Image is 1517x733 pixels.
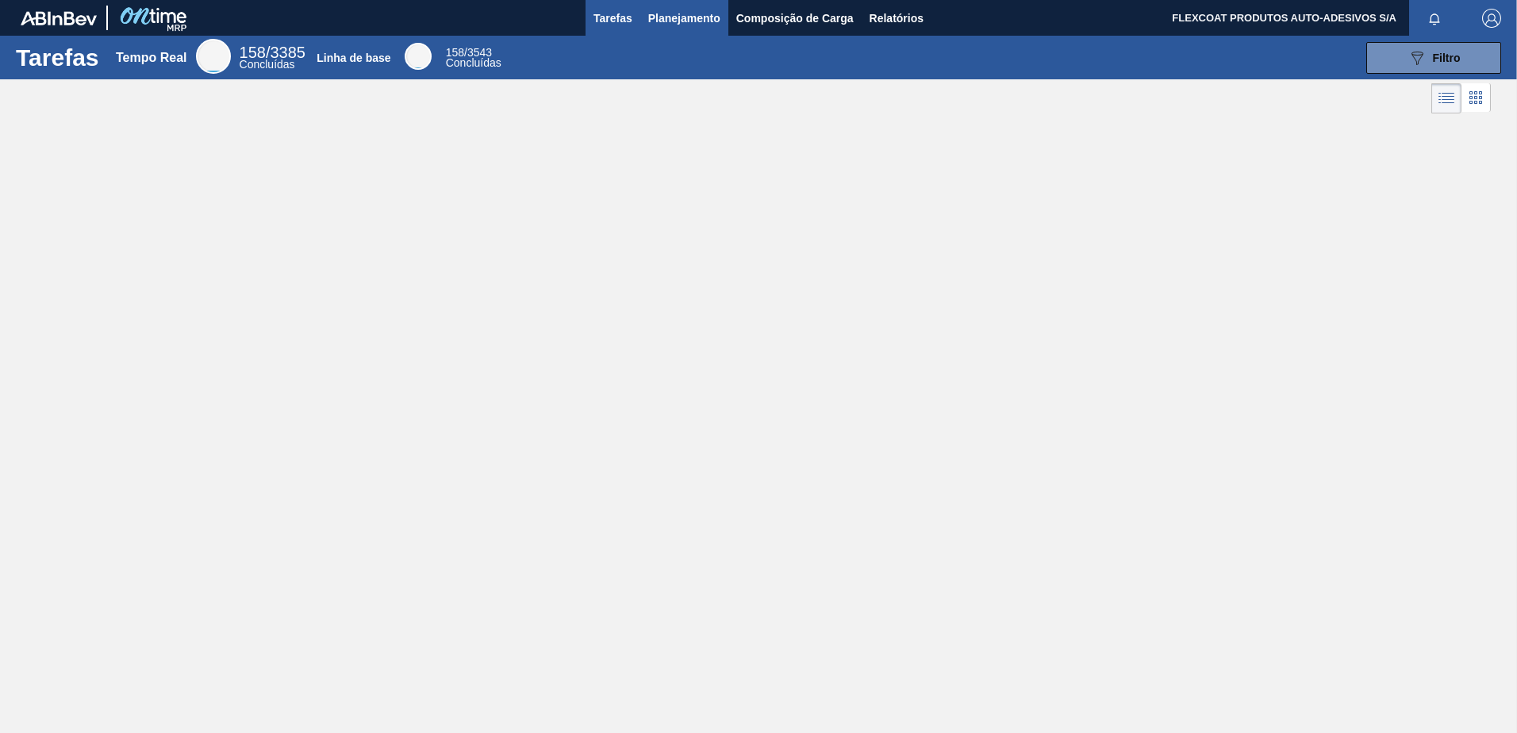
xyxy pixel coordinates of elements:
[1482,9,1501,28] img: Logout
[240,58,295,71] span: Concluídas
[1366,42,1501,74] button: Filtro
[21,11,97,25] img: TNhmsLtSVTkK8tSr43FrP2fwEKptu5GPRR3wAAAABJRU5ErkJggg==
[593,9,632,28] span: Tarefas
[240,46,305,70] div: Real Time
[1409,7,1460,29] button: Notificações
[405,43,432,70] div: Base Line
[446,56,501,69] span: Concluídas
[446,48,501,68] div: Base Line
[240,44,266,61] span: 158
[648,9,720,28] span: Planejamento
[446,46,464,59] span: 158
[736,9,854,28] span: Composição de Carga
[16,48,99,67] h1: Tarefas
[196,39,231,74] div: Real Time
[240,44,305,61] span: /
[870,9,924,28] span: Relatórios
[1431,83,1461,113] div: Visão em Lista
[317,52,390,64] div: Linha de base
[116,51,187,65] div: Tempo Real
[446,46,492,59] span: /
[270,44,305,61] font: 3385
[1433,52,1461,64] span: Filtro
[1461,83,1491,113] div: Visão em Cards
[467,46,492,59] font: 3543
